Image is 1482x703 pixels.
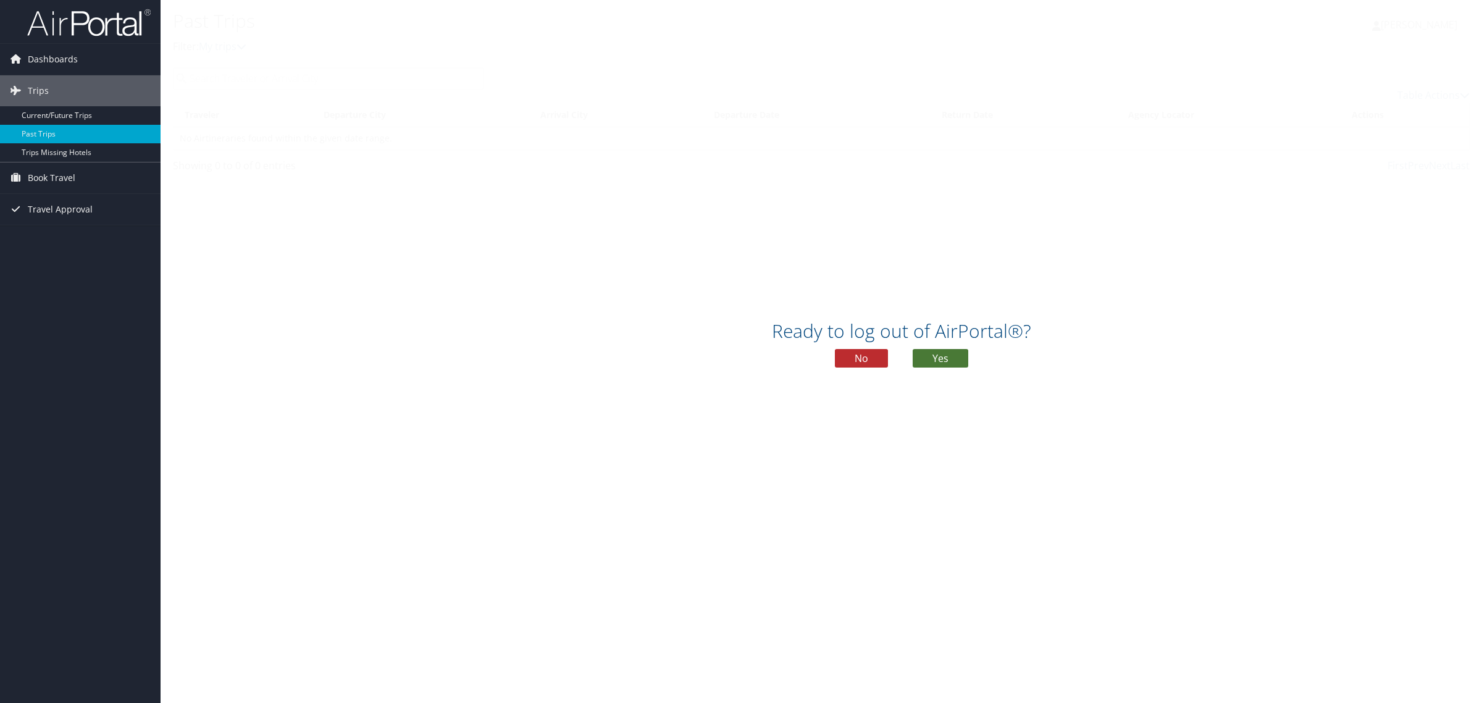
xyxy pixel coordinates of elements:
span: Book Travel [28,162,75,193]
button: No [835,349,888,368]
span: Dashboards [28,44,78,75]
span: Travel Approval [28,194,93,225]
span: Trips [28,75,49,106]
button: Yes [913,349,968,368]
img: airportal-logo.png [27,8,151,37]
